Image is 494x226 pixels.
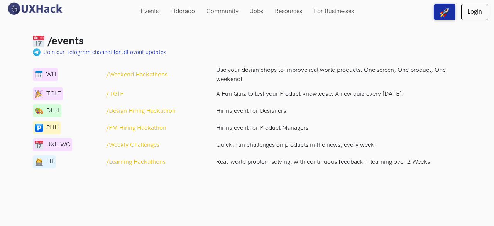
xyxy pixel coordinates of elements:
[461,4,488,20] a: Login
[244,4,269,19] a: Jobs
[440,8,449,17] img: rocket
[35,141,43,149] img: calendar-1
[106,90,124,99] a: /TGIF
[35,158,43,166] img: lady
[308,4,360,19] a: For Businesses
[216,124,461,133] a: Hiring event for Product Managers
[46,123,59,133] span: PHH
[33,36,44,47] img: Calendar
[164,4,201,19] a: Eldorado
[6,2,64,15] img: UXHack logo
[201,4,244,19] a: Community
[106,141,159,150] a: /Weekly Challenges
[216,66,461,84] p: Use your design chops to improve real world products. One screen, One product, One weekend!
[269,4,308,19] a: Resources
[44,48,166,57] a: Join our Telegram channel for all event updates
[106,158,166,167] a: /Learning Hackathons
[216,158,461,167] p: Real-world problem solving, with continuous feedback + learning over 2 Weeks
[35,107,43,115] img: telegram
[33,48,41,56] img: palette
[216,141,461,150] p: Quick, fun challenges on products in the news, every week
[46,70,56,79] span: WH
[46,140,70,150] span: UXH WC
[46,157,54,167] span: LH
[35,70,43,79] img: calendar-1
[106,107,176,116] a: /Design Hiring Hackathon
[106,70,167,80] a: /Weekend Hackathons
[216,107,461,116] a: Hiring event for Designers
[33,127,61,134] a: parkingPHH
[46,106,59,116] span: DHH
[35,124,43,132] img: parking
[216,90,461,99] p: A Fun Quiz to test your Product knowledge. A new quiz every [DATE]!
[106,124,166,133] a: /PM Hiring Hackathon
[35,90,43,98] img: calendar-1
[47,35,83,48] h3: /events
[135,4,164,19] a: Events
[46,89,61,99] span: TGIF
[33,110,61,117] a: telegramDHH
